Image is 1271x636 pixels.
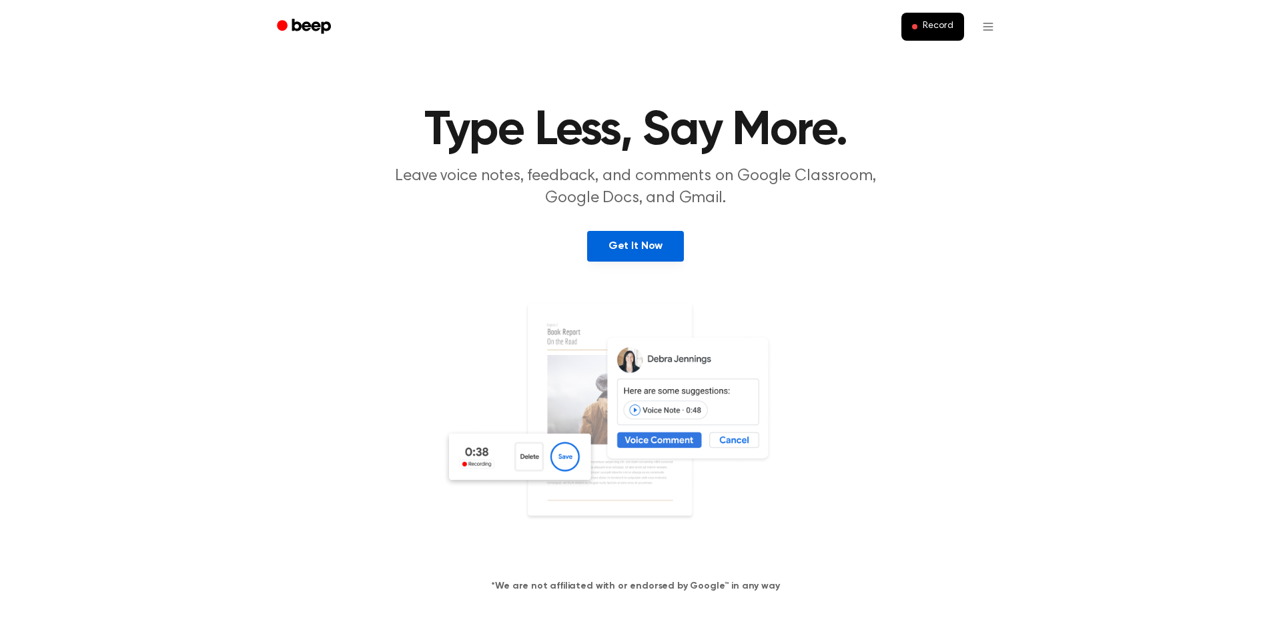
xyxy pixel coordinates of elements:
[587,231,684,262] a: Get It Now
[972,11,1004,43] button: Open menu
[380,166,892,210] p: Leave voice notes, feedback, and comments on Google Classroom, Google Docs, and Gmail.
[901,13,963,41] button: Record
[294,107,977,155] h1: Type Less, Say More.
[16,579,1255,593] h4: *We are not affiliated with or endorsed by Google™ in any way
[442,302,829,558] img: Voice Comments on Docs and Recording Widget
[268,14,343,40] a: Beep
[923,21,953,33] span: Record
